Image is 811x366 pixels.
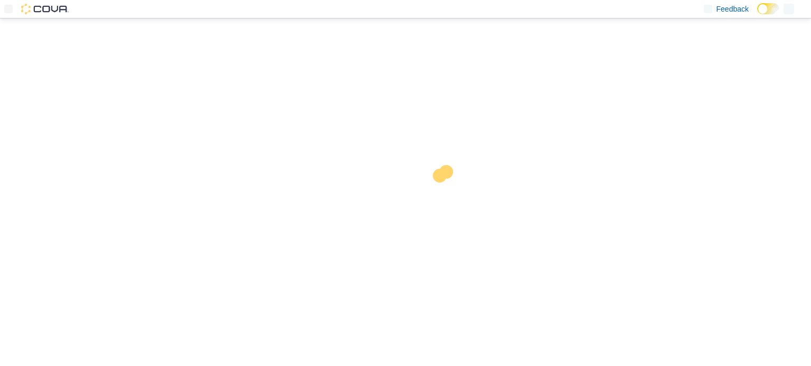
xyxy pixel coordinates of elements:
[757,3,779,14] input: Dark Mode
[21,4,69,14] img: Cova
[716,4,749,14] span: Feedback
[757,14,758,15] span: Dark Mode
[405,157,485,236] img: cova-loader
